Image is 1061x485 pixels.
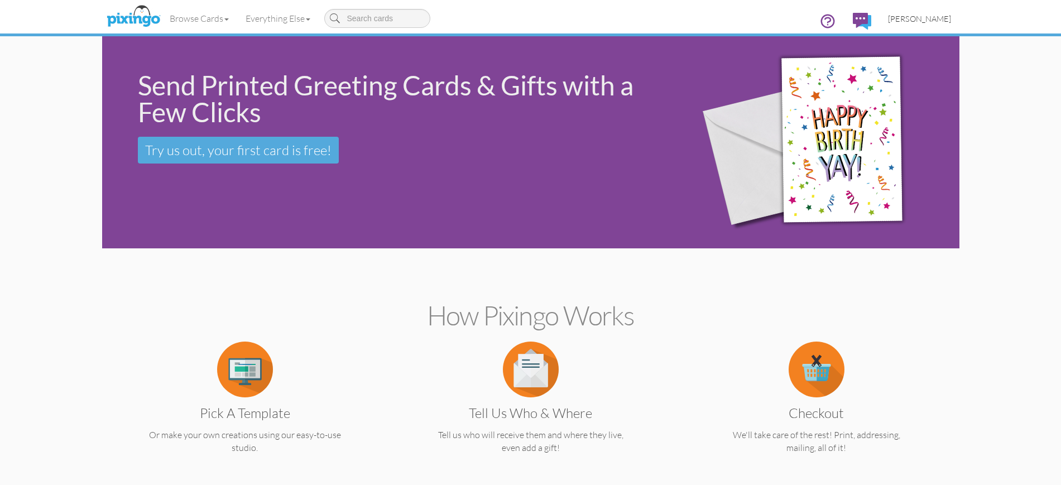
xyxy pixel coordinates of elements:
a: Tell us Who & Where Tell us who will receive them and where they live, even add a gift! [410,363,652,454]
a: Pick a Template Or make your own creations using our easy-to-use studio. [124,363,366,454]
p: We'll take care of the rest! Print, addressing, mailing, all of it! [695,429,938,454]
img: comments.svg [853,13,871,30]
p: Or make your own creations using our easy-to-use studio. [124,429,366,454]
h2: How Pixingo works [122,301,940,330]
p: Tell us who will receive them and where they live, even add a gift! [410,429,652,454]
span: Try us out, your first card is free! [145,142,332,159]
a: Browse Cards [161,4,237,32]
img: 942c5090-71ba-4bfc-9a92-ca782dcda692.png [683,21,952,265]
img: item.alt [789,342,844,397]
h3: Pick a Template [132,406,358,420]
input: Search cards [324,9,430,28]
img: pixingo logo [104,3,163,31]
h3: Checkout [704,406,929,420]
a: Everything Else [237,4,319,32]
a: [PERSON_NAME] [880,4,959,33]
a: Checkout We'll take care of the rest! Print, addressing, mailing, all of it! [695,363,938,454]
img: item.alt [217,342,273,397]
div: Send Printed Greeting Cards & Gifts with a Few Clicks [138,72,665,126]
h3: Tell us Who & Where [418,406,644,420]
img: item.alt [503,342,559,397]
a: Try us out, your first card is free! [138,137,339,164]
span: [PERSON_NAME] [888,14,951,23]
